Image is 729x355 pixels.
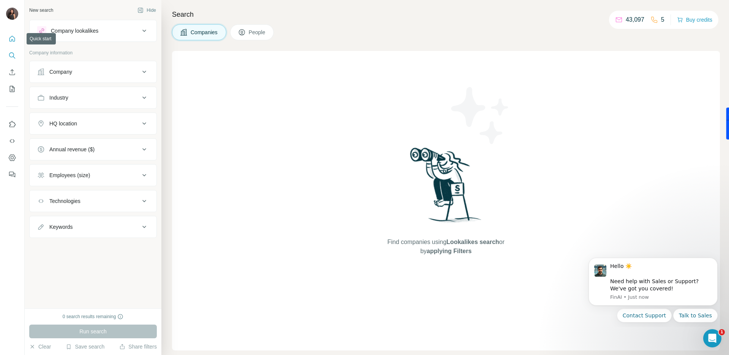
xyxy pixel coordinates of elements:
span: applying Filters [427,248,472,254]
span: Find companies using or by [385,238,507,256]
p: 43,097 [626,15,644,24]
div: Industry [49,94,68,101]
button: Save search [66,343,104,350]
button: Annual revenue ($) [30,140,156,158]
div: Keywords [49,223,73,231]
button: Technologies [30,192,156,210]
div: Company [49,68,72,76]
button: Keywords [30,218,156,236]
div: Annual revenue ($) [49,146,95,153]
iframe: Intercom live chat [703,329,721,347]
button: Clear [29,343,51,350]
button: Use Surfe API [6,134,18,148]
img: Avatar [6,8,18,20]
button: Hide [132,5,161,16]
img: Surfe Illustration - Stars [446,81,514,150]
button: Quick start [6,32,18,46]
span: Lookalikes search [447,239,499,245]
h4: Search [172,9,720,20]
button: Feedback [6,168,18,181]
div: HQ location [49,120,77,127]
p: 5 [661,15,664,24]
button: Search [6,49,18,62]
button: Enrich CSV [6,65,18,79]
button: Share filters [119,343,157,350]
button: Industry [30,89,156,107]
div: Company lookalikes [51,27,98,35]
div: New search [29,7,53,14]
div: Employees (size) [49,171,90,179]
button: HQ location [30,114,156,133]
div: 0 search results remaining [63,313,124,320]
img: Surfe Illustration - Woman searching with binoculars [407,146,486,230]
button: Buy credits [677,14,712,25]
span: People [249,29,266,36]
iframe: Intercom notifications message [577,251,729,327]
button: Dashboard [6,151,18,165]
button: Company [30,63,156,81]
div: Technologies [49,197,80,205]
button: My lists [6,82,18,96]
span: Companies [191,29,218,36]
button: Employees (size) [30,166,156,184]
span: 1 [719,329,725,335]
button: Company lookalikes [30,22,156,40]
p: Company information [29,49,157,56]
button: Use Surfe on LinkedIn [6,117,18,131]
